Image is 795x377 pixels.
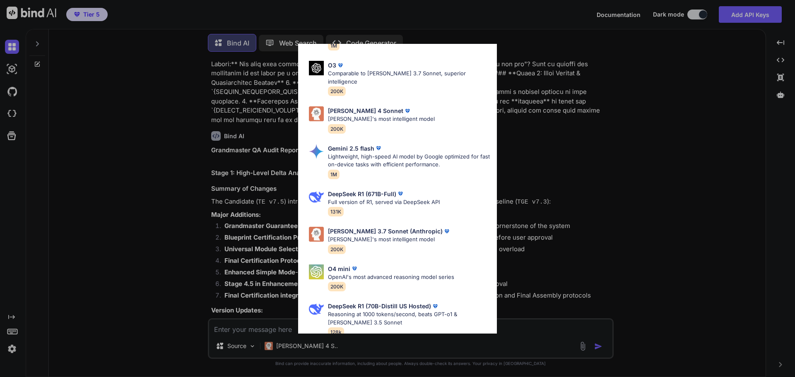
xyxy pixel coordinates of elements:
span: 200K [328,86,346,96]
img: premium [431,302,439,310]
img: Pick Models [309,61,324,75]
p: [PERSON_NAME] 3.7 Sonnet (Anthropic) [328,227,443,235]
span: 1M [328,41,340,50]
img: premium [443,227,451,235]
img: Pick Models [309,106,324,121]
img: premium [403,107,412,115]
p: Full version of R1, served via DeepSeek API [328,198,440,207]
span: 1M [328,170,340,179]
img: Pick Models [309,227,324,242]
p: Comparable to [PERSON_NAME] 3.7 Sonnet, superior intelligence [328,70,490,86]
span: 128k [328,327,344,337]
p: Lightweight, high-speed AI model by Google optimized for fast on-device tasks with efficient perf... [328,153,490,169]
img: premium [396,190,405,198]
span: 131K [328,207,344,216]
p: DeepSeek R1 (70B-Distill US Hosted) [328,302,431,310]
p: [PERSON_NAME] 4 Sonnet [328,106,403,115]
p: O4 mini [328,264,350,273]
img: Pick Models [309,264,324,279]
span: 200K [328,245,346,254]
img: Pick Models [309,302,324,317]
img: premium [336,61,344,70]
p: [PERSON_NAME]'s most intelligent model [328,235,451,244]
span: 200K [328,282,346,291]
p: Gemini 2.5 flash [328,144,374,153]
img: Pick Models [309,190,324,204]
img: premium [350,264,359,273]
span: 200K [328,124,346,134]
p: [PERSON_NAME]'s most intelligent model [328,115,435,123]
p: O3 [328,61,336,70]
p: OpenAI's most advanced reasoning model series [328,273,454,281]
p: DeepSeek R1 (671B-Full) [328,190,396,198]
img: Pick Models [309,144,324,159]
p: Reasoning at 1000 tokens/second, beats GPT-o1 & [PERSON_NAME] 3.5 Sonnet [328,310,490,327]
img: premium [374,144,383,152]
